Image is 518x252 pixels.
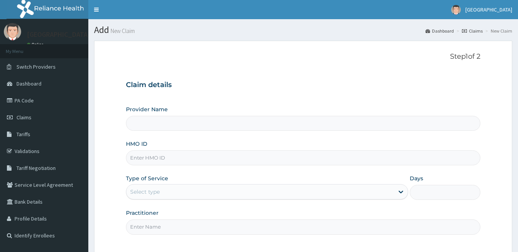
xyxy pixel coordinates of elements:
[17,114,31,121] span: Claims
[126,219,481,234] input: Enter Name
[465,6,512,13] span: [GEOGRAPHIC_DATA]
[410,175,423,182] label: Days
[130,188,160,196] div: Select type
[425,28,454,34] a: Dashboard
[126,175,168,182] label: Type of Service
[126,53,481,61] p: Step 1 of 2
[94,25,512,35] h1: Add
[109,28,135,34] small: New Claim
[27,31,90,38] p: [GEOGRAPHIC_DATA]
[126,150,481,165] input: Enter HMO ID
[4,23,21,40] img: User Image
[451,5,461,15] img: User Image
[126,140,147,148] label: HMO ID
[17,165,56,171] span: Tariff Negotiation
[462,28,483,34] a: Claims
[27,42,45,47] a: Online
[17,80,41,87] span: Dashboard
[126,81,481,89] h3: Claim details
[17,63,56,70] span: Switch Providers
[126,209,159,217] label: Practitioner
[483,28,512,34] li: New Claim
[17,131,30,138] span: Tariffs
[126,105,168,113] label: Provider Name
